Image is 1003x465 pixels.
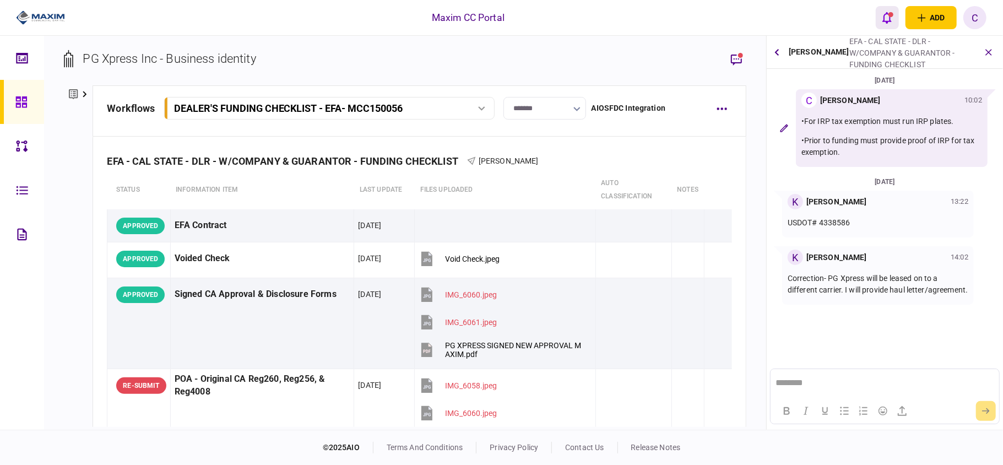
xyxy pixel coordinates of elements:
[771,176,999,188] div: [DATE]
[806,252,867,263] div: [PERSON_NAME]
[419,373,497,398] button: IMG_6058.jpeg
[816,403,834,419] button: Underline
[83,50,256,68] div: PG Xpress Inc - Business identity
[796,403,815,419] button: Italic
[445,341,586,359] div: PG XPRESS SIGNED NEW APPROVAL MAXIM.pdf
[116,251,165,267] div: APPROVED
[771,369,999,398] iframe: Rich Text Area
[358,289,381,300] div: [DATE]
[445,381,497,390] div: IMG_6058.jpeg
[175,246,350,271] div: Voided Check
[419,246,500,271] button: Void Check.jpeg
[445,290,497,299] div: IMG_6060.jpeg
[963,6,986,29] button: C
[771,74,999,86] div: [DATE]
[806,196,867,208] div: [PERSON_NAME]
[789,36,849,68] div: [PERSON_NAME]
[445,255,500,263] div: Void Check.jpeg
[358,220,381,231] div: [DATE]
[964,95,982,106] div: 10:02
[175,373,350,398] div: POA - Original CA Reg260, Reg256, & Reg4008
[175,213,350,238] div: EFA Contract
[174,102,403,114] div: DEALER'S FUNDING CHECKLIST - EFA - MCC150056
[445,409,497,418] div: IMG_6060.jpeg
[490,443,538,452] a: privacy policy
[777,403,796,419] button: Bold
[107,155,467,167] div: EFA - CAL STATE - DLR - W/COMPANY & GUARANTOR - FUNDING CHECKLIST
[419,282,497,307] button: IMG_6060.jpeg
[419,310,497,334] button: IMG_6061.jpeg
[788,194,803,209] div: K
[354,171,415,209] th: last update
[835,403,854,419] button: Bullet list
[107,101,155,116] div: workflows
[175,282,350,307] div: Signed CA Approval & Disclosure Forms
[419,337,586,362] button: PG XPRESS SIGNED NEW APPROVAL MAXIM.pdf
[592,102,666,114] div: AIOSFDC Integration
[432,10,505,25] div: Maxim CC Portal
[358,253,381,264] div: [DATE]
[107,171,170,209] th: status
[801,135,982,158] p: •Prior to funding must provide proof of IRP for tax exemption.
[419,401,497,425] button: IMG_6060.jpeg
[387,443,463,452] a: terms and conditions
[358,380,381,391] div: [DATE]
[788,250,803,265] div: K
[801,116,982,127] p: •For IRP tax exemption must run IRP plates.
[951,196,968,207] div: 13:22
[876,6,899,29] button: open notifications list
[116,377,166,394] div: RE-SUBMIT
[874,403,892,419] button: Emojis
[788,217,968,229] p: USDOT# 4338586
[849,36,972,71] div: EFA - CAL STATE - DLR - W/COMPANY & GUARANTOR - FUNDING CHECKLIST
[671,171,704,209] th: notes
[415,171,596,209] th: Files uploaded
[170,171,354,209] th: Information item
[445,318,497,327] div: IMG_6061.jpeg
[906,6,957,29] button: open adding identity options
[116,286,165,303] div: APPROVED
[951,252,968,263] div: 14:02
[323,442,373,453] div: © 2025 AIO
[479,156,539,165] span: [PERSON_NAME]
[631,443,681,452] a: release notes
[116,218,165,234] div: APPROVED
[801,93,817,108] div: C
[164,97,495,120] button: DEALER'S FUNDING CHECKLIST - EFA- MCC150056
[595,171,671,209] th: auto classification
[565,443,604,452] a: contact us
[820,95,881,106] div: [PERSON_NAME]
[788,273,968,296] p: Correction- PG Xpress will be leased on to a different carrier. I will provide haul letter/agreem...
[16,9,65,26] img: client company logo
[854,403,873,419] button: Numbered list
